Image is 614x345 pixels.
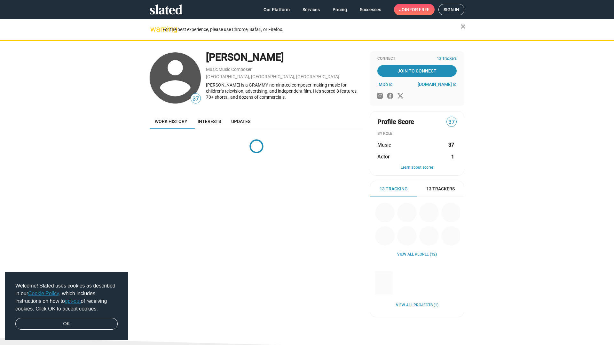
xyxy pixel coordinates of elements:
div: [PERSON_NAME] is a GRAMMY-nominated composer making music for children's television, advertising,... [206,82,363,100]
span: Our Platform [264,4,290,15]
a: Cookie Policy [28,291,59,296]
a: Updates [226,114,256,129]
a: IMDb [377,82,393,87]
a: Our Platform [258,4,295,15]
span: Sign in [444,4,459,15]
span: Music [377,142,391,148]
span: Pricing [333,4,347,15]
span: Services [303,4,320,15]
span: Join [399,4,429,15]
div: For the best experience, please use Chrome, Safari, or Firefox. [162,25,460,34]
a: [DOMAIN_NAME] [418,82,457,87]
mat-icon: open_in_new [389,82,393,86]
a: Music Composer [218,67,252,72]
div: Connect [377,56,457,61]
div: BY ROLE [377,131,457,136]
a: View all Projects (1) [396,303,438,308]
span: [DOMAIN_NAME] [418,82,452,87]
a: Work history [150,114,193,129]
a: Music [206,67,218,72]
mat-icon: open_in_new [453,82,457,86]
a: Sign in [438,4,464,15]
a: Joinfor free [394,4,435,15]
span: 37 [191,95,201,103]
div: cookieconsent [5,272,128,340]
span: IMDb [377,82,388,87]
mat-icon: warning [150,25,158,33]
span: 37 [447,118,456,126]
a: [GEOGRAPHIC_DATA], [GEOGRAPHIC_DATA], [GEOGRAPHIC_DATA] [206,74,339,79]
strong: 37 [448,142,454,148]
a: Services [297,4,325,15]
a: Successes [355,4,386,15]
strong: 1 [451,153,454,160]
span: 13 Tracking [380,186,408,192]
mat-icon: close [459,23,467,30]
span: Profile Score [377,118,414,126]
span: for free [409,4,429,15]
a: View all People (12) [397,252,437,257]
a: Interests [193,114,226,129]
span: 13 Trackers [437,56,457,61]
span: 13 Trackers [426,186,455,192]
span: Join To Connect [379,65,455,77]
span: Welcome! Slated uses cookies as described in our , which includes instructions on how to of recei... [15,282,118,313]
div: [PERSON_NAME] [206,50,363,64]
a: Pricing [327,4,352,15]
a: opt-out [65,298,81,304]
a: dismiss cookie message [15,318,118,330]
span: Successes [360,4,381,15]
a: Join To Connect [377,65,457,77]
button: Learn about scores [377,165,457,170]
span: Work history [155,119,187,124]
span: Actor [377,153,390,160]
span: Interests [198,119,221,124]
span: Updates [231,119,250,124]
